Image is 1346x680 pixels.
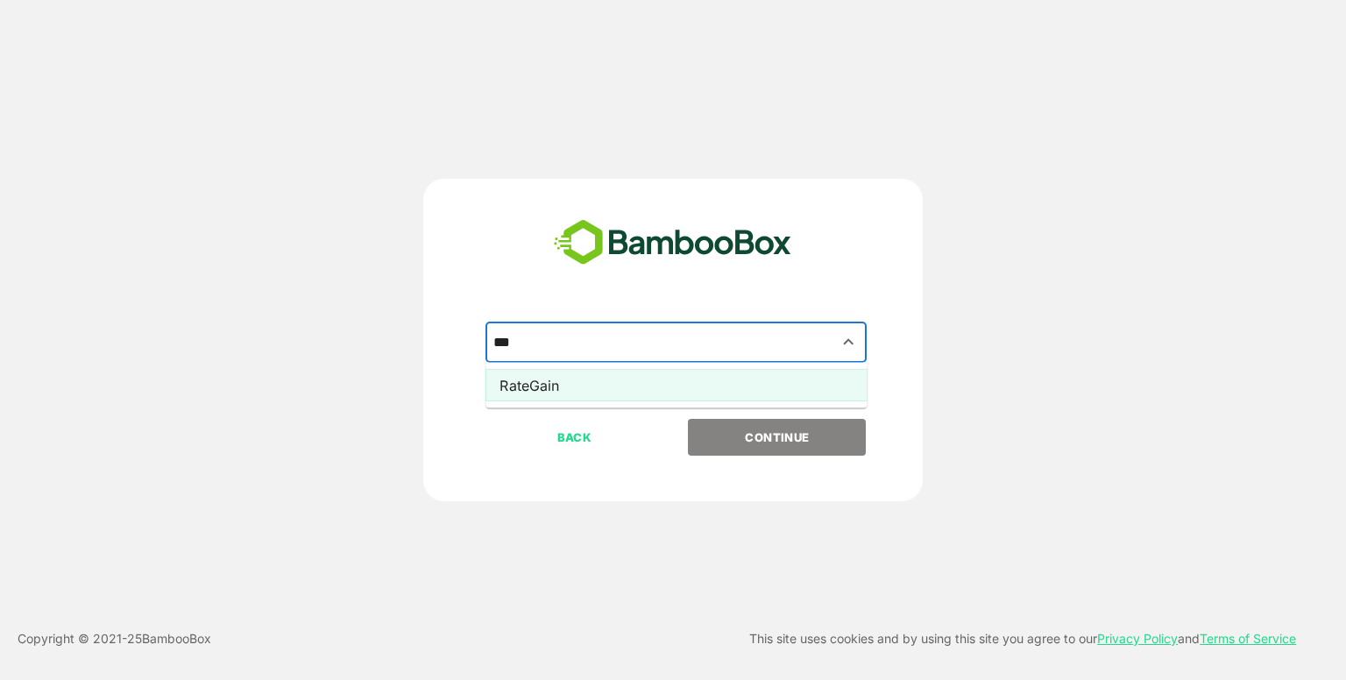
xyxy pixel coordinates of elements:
[1097,631,1178,646] a: Privacy Policy
[837,330,861,354] button: Close
[485,419,663,456] button: BACK
[1200,631,1296,646] a: Terms of Service
[544,214,801,272] img: bamboobox
[485,370,867,401] li: RateGain
[18,628,211,649] p: Copyright © 2021- 25 BambooBox
[749,628,1296,649] p: This site uses cookies and by using this site you agree to our and
[688,419,866,456] button: CONTINUE
[690,428,865,447] p: CONTINUE
[487,428,662,447] p: BACK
